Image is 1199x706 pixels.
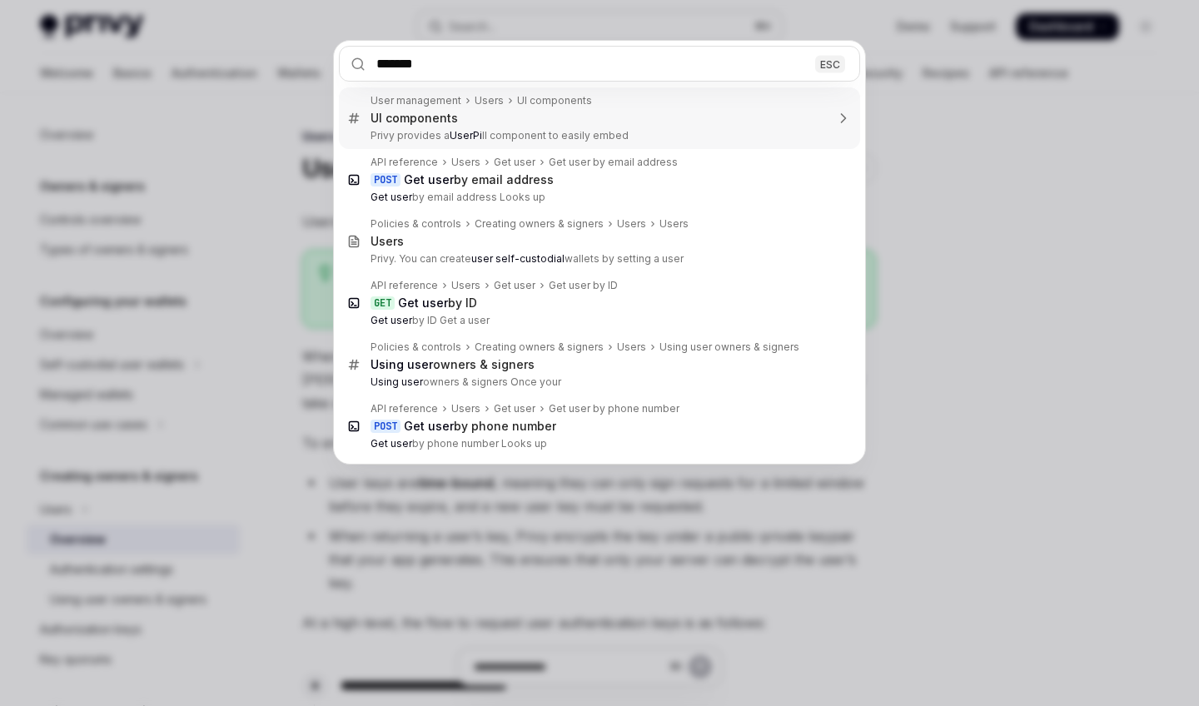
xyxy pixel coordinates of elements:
div: API reference [371,156,438,169]
p: owners & signers Once your [371,375,825,389]
p: Privy provides a ll component to easily embed [371,129,825,142]
p: Privy. You can create wallets by setting a user [371,252,825,266]
div: User management [371,94,461,107]
div: API reference [371,402,438,415]
div: UI components [517,94,592,107]
div: UI components [371,111,458,126]
div: Users [659,217,689,231]
div: GET [371,296,395,310]
div: Users [451,279,480,292]
div: Creating owners & signers [475,341,604,354]
div: API reference [371,279,438,292]
div: Creating owners & signers [475,217,604,231]
div: Users [451,156,480,169]
b: Using user [371,357,433,371]
div: Using user owners & signers [659,341,799,354]
div: Policies & controls [371,217,461,231]
b: Get user [371,314,412,326]
div: Get user [494,156,535,169]
div: POST [371,173,400,186]
b: Get user [404,419,454,433]
div: Get user by email address [549,156,678,169]
p: by ID Get a user [371,314,825,327]
p: by email address Looks up [371,191,825,204]
b: Get user [371,191,412,203]
b: Get user [404,172,454,186]
div: Users [451,402,480,415]
div: by email address [404,172,554,187]
b: UserPi [450,129,482,142]
div: Get user by ID [549,279,618,292]
div: Users [617,217,646,231]
b: Get user [371,437,412,450]
div: Policies & controls [371,341,461,354]
div: by ID [398,296,477,311]
div: Get user [494,279,535,292]
div: owners & signers [371,357,535,372]
b: Using user [371,375,423,388]
div: Get user by phone number [549,402,679,415]
div: POST [371,420,400,433]
div: Users [617,341,646,354]
b: user self-custodial [471,252,565,265]
b: Get user [398,296,448,310]
div: Users [371,234,404,249]
div: Users [475,94,504,107]
div: by phone number [404,419,556,434]
div: Get user [494,402,535,415]
div: ESC [815,55,845,72]
p: by phone number Looks up [371,437,825,450]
